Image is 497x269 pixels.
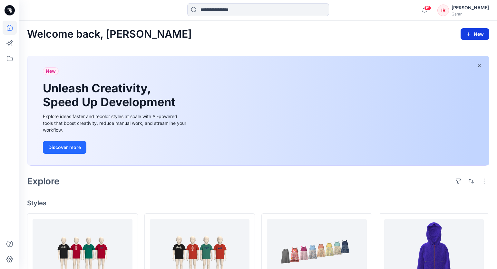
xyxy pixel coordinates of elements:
div: IR [437,5,449,16]
h2: Welcome back, [PERSON_NAME] [27,28,192,40]
h2: Explore [27,176,60,186]
h1: Unleash Creativity, Speed Up Development [43,81,178,109]
div: [PERSON_NAME] [452,4,489,12]
span: New [46,67,56,75]
button: Discover more [43,141,86,154]
div: Garan [452,12,489,16]
div: Explore ideas faster and recolor styles at scale with AI-powered tools that boost creativity, red... [43,113,188,133]
a: Discover more [43,141,188,154]
span: 15 [424,5,431,11]
button: New [461,28,489,40]
h4: Styles [27,199,489,207]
